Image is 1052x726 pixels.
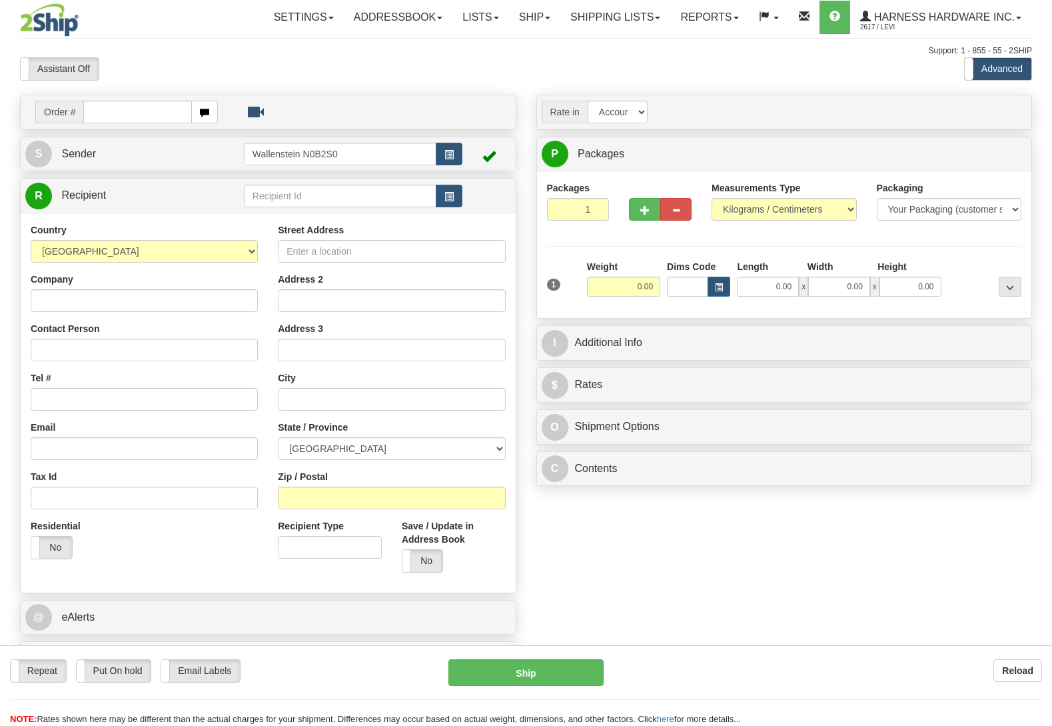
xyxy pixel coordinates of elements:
[542,329,1027,357] a: IAdditional Info
[31,322,99,335] label: Contact Person
[31,371,51,385] label: Tel #
[244,185,436,207] input: Recipient Id
[587,260,618,273] label: Weight
[667,260,716,273] label: Dims Code
[452,1,508,34] a: Lists
[31,537,72,559] label: No
[542,371,1027,399] a: $Rates
[21,58,99,80] label: Assistant Off
[25,182,219,209] a: R Recipient
[560,1,670,34] a: Shipping lists
[807,260,833,273] label: Width
[402,550,443,572] label: No
[31,470,57,483] label: Tax Id
[20,3,79,37] img: logo2617.jpg
[657,714,674,724] a: here
[61,148,96,159] span: Sender
[20,45,1032,57] div: Support: 1 - 855 - 55 - 2SHIP
[1002,665,1033,676] b: Reload
[871,11,1015,23] span: Harness Hardware Inc.
[244,143,436,165] input: Sender Id
[993,659,1042,682] button: Reload
[278,240,505,263] input: Enter a location
[737,260,768,273] label: Length
[712,181,801,195] label: Measurements Type
[25,604,511,631] a: @ eAlerts
[850,1,1031,34] a: Harness Hardware Inc. 2617 / Levi
[542,414,568,441] span: O
[25,183,52,209] span: R
[799,277,808,297] span: x
[61,611,95,623] span: eAlerts
[542,141,1027,168] a: P Packages
[860,21,960,34] span: 2617 / Levi
[542,413,1027,441] a: OShipment Options
[547,279,561,291] span: 1
[10,714,37,724] span: NOTE:
[877,260,907,273] label: Height
[402,519,506,546] label: Save / Update in Address Book
[25,141,244,168] a: S Sender
[61,189,106,201] span: Recipient
[278,519,344,533] label: Recipient Type
[870,277,879,297] span: x
[542,141,568,167] span: P
[278,223,344,237] label: Street Address
[542,455,568,482] span: C
[35,101,83,123] span: Order #
[25,141,52,167] span: S
[344,1,453,34] a: Addressbook
[278,421,348,434] label: State / Province
[547,181,590,195] label: Packages
[278,273,323,286] label: Address 2
[31,223,67,237] label: Country
[264,1,344,34] a: Settings
[542,372,568,399] span: $
[542,330,568,357] span: I
[877,181,923,195] label: Packaging
[1021,295,1051,431] iframe: chat widget
[542,455,1027,483] a: CContents
[278,470,328,483] label: Zip / Postal
[161,660,240,682] label: Email Labels
[11,660,66,682] label: Repeat
[25,604,52,631] span: @
[278,322,323,335] label: Address 3
[31,273,73,286] label: Company
[31,519,81,533] label: Residential
[31,421,55,434] label: Email
[509,1,560,34] a: Ship
[965,58,1031,80] label: Advanced
[448,659,604,686] button: Ship
[578,148,624,159] span: Packages
[77,660,151,682] label: Put On hold
[999,277,1021,297] div: ...
[670,1,748,34] a: Reports
[278,371,295,385] label: City
[542,101,588,123] span: Rate in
